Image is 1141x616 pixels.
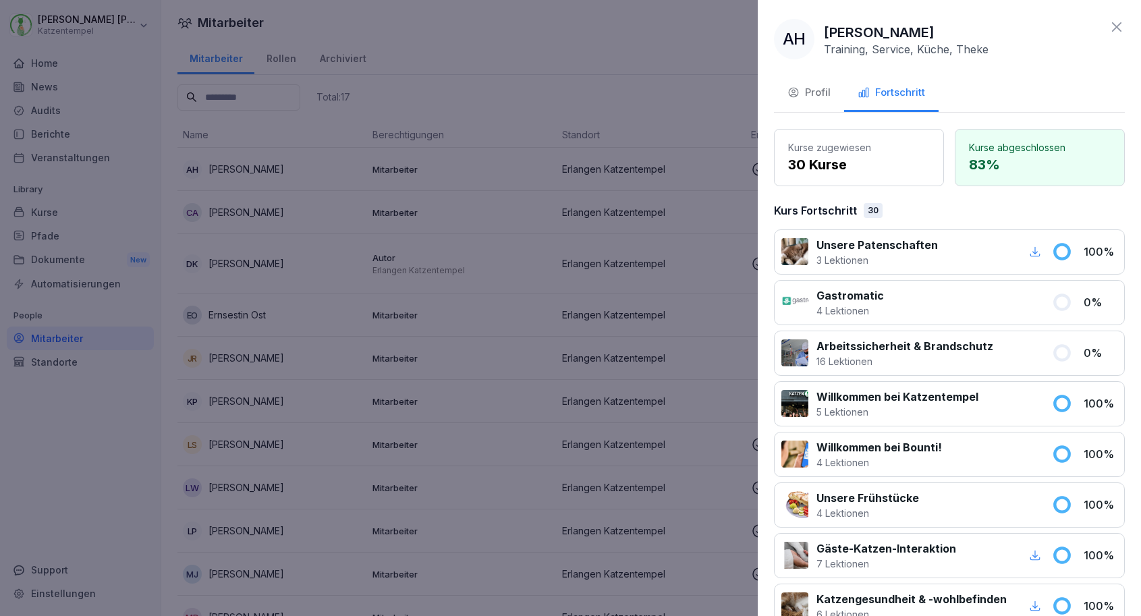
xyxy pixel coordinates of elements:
div: AH [774,19,814,59]
p: 100 % [1084,395,1117,412]
p: Kurse abgeschlossen [969,140,1111,155]
p: 100 % [1084,497,1117,513]
p: 0 % [1084,345,1117,361]
button: Profil [774,76,844,112]
div: Profil [787,85,831,101]
div: Fortschritt [858,85,925,101]
p: Willkommen bei Bounti! [816,439,942,455]
p: Unsere Frühstücke [816,490,919,506]
div: 30 [864,203,883,218]
p: 100 % [1084,446,1117,462]
p: 100 % [1084,547,1117,563]
p: Gastromatic [816,287,884,304]
p: Kurs Fortschritt [774,202,857,219]
p: Training, Service, Küche, Theke [824,43,989,56]
p: 4 Lektionen [816,304,884,318]
button: Fortschritt [844,76,939,112]
p: Katzengesundheit & -wohlbefinden [816,591,1007,607]
p: 16 Lektionen [816,354,993,368]
p: 83 % [969,155,1111,175]
p: 0 % [1084,294,1117,310]
p: Willkommen bei Katzentempel [816,389,978,405]
p: Arbeitssicherheit & Brandschutz [816,338,993,354]
p: [PERSON_NAME] [824,22,935,43]
p: 7 Lektionen [816,557,956,571]
p: 100 % [1084,598,1117,614]
p: 4 Lektionen [816,455,942,470]
p: Unsere Patenschaften [816,237,938,253]
p: Gäste-Katzen-Interaktion [816,540,956,557]
p: Kurse zugewiesen [788,140,930,155]
p: 4 Lektionen [816,506,919,520]
p: 5 Lektionen [816,405,978,419]
p: 100 % [1084,244,1117,260]
p: 3 Lektionen [816,253,938,267]
p: 30 Kurse [788,155,930,175]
